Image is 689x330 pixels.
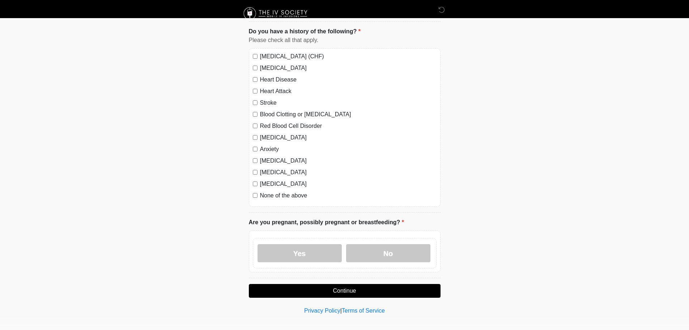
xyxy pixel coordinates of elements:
[260,64,437,72] label: [MEDICAL_DATA]
[346,244,430,262] label: No
[249,36,441,45] div: Please check all that apply.
[260,191,437,200] label: None of the above
[260,122,437,130] label: Red Blood Cell Disorder
[258,244,342,262] label: Yes
[340,308,342,314] a: |
[260,110,437,119] label: Blood Clotting or [MEDICAL_DATA]
[242,5,311,22] img: The IV Society Logo
[253,100,258,105] input: Stroke
[260,87,437,96] label: Heart Attack
[253,181,258,186] input: [MEDICAL_DATA]
[253,135,258,140] input: [MEDICAL_DATA]
[260,75,437,84] label: Heart Disease
[253,89,258,93] input: Heart Attack
[260,52,437,61] label: [MEDICAL_DATA] (CHF)
[253,77,258,82] input: Heart Disease
[253,112,258,117] input: Blood Clotting or [MEDICAL_DATA]
[260,133,437,142] label: [MEDICAL_DATA]
[304,308,340,314] a: Privacy Policy
[253,170,258,175] input: [MEDICAL_DATA]
[253,54,258,59] input: [MEDICAL_DATA] (CHF)
[249,218,404,227] label: Are you pregnant, possibly pregnant or breastfeeding?
[342,308,385,314] a: Terms of Service
[260,180,437,188] label: [MEDICAL_DATA]
[260,168,437,177] label: [MEDICAL_DATA]
[253,193,258,198] input: None of the above
[253,124,258,128] input: Red Blood Cell Disorder
[260,145,437,154] label: Anxiety
[260,99,437,107] label: Stroke
[253,147,258,151] input: Anxiety
[253,158,258,163] input: [MEDICAL_DATA]
[260,156,437,165] label: [MEDICAL_DATA]
[253,66,258,70] input: [MEDICAL_DATA]
[249,27,361,36] label: Do you have a history of the following?
[249,284,441,298] button: Continue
